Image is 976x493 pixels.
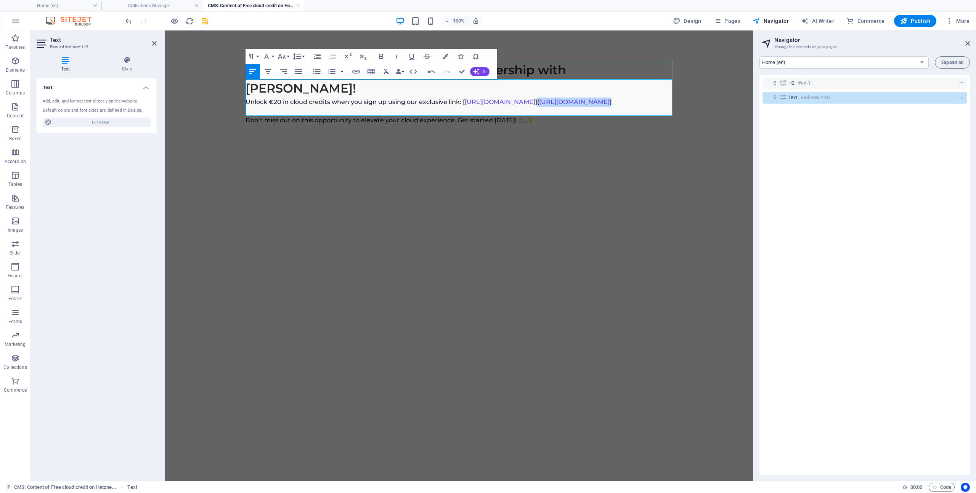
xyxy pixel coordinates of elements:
[420,49,434,64] button: Strikethrough
[81,85,508,94] p: Don’t miss out on this opportunity to elevate your cloud experience. Get started [DATE]! 🌥️✨
[774,37,970,43] h2: Navigator
[81,67,508,76] p: Unlock €20 in cloud credits when you sign up using our exclusive link: [ ]( )
[339,64,345,79] button: Ordered List
[276,49,291,64] button: Font Size
[774,43,955,50] h3: Manage the elements on your pages
[246,64,260,79] button: Align Left
[932,483,951,492] span: Code
[43,107,151,114] div: Default colors and font sizes are defined in Design.
[261,49,275,64] button: Font Family
[43,118,151,127] button: Edit design
[261,64,275,79] button: Align Center
[5,341,26,347] p: Marketing
[714,17,740,25] span: Pages
[185,16,194,26] button: reload
[6,90,25,96] p: Columns
[958,93,965,102] button: context-menu
[203,2,304,10] h4: CMS: Content of Free cloud credit on Hetzne...
[97,56,157,72] h4: Style
[482,69,486,74] span: AI
[276,64,291,79] button: Align Right
[246,49,260,64] button: Paragraph Format
[8,319,22,325] p: Forms
[470,67,490,76] button: AI
[364,64,379,79] button: Insert Table
[673,17,701,25] span: Design
[406,64,421,79] button: HTML
[124,17,133,26] i: Undo: Add element (Ctrl+Z)
[185,17,194,26] i: Reload page
[424,64,439,79] button: Undo (⌘Z)
[945,17,970,25] span: More
[379,64,394,79] button: Clear Formatting
[44,16,101,26] img: Editor Logo
[37,78,157,92] h4: Text
[8,296,22,302] p: Footer
[4,387,27,393] p: Commerce
[127,483,137,492] nav: breadcrumb
[127,483,137,492] span: Click to select. Double-click to edit
[453,49,468,64] button: Icons
[750,15,792,27] button: Navigator
[958,78,965,88] button: context-menu
[8,181,22,187] p: Tables
[324,64,339,79] button: Ordered List
[3,364,27,370] p: Collections
[6,483,116,492] a: Click to cancel selection. Double-click to open Pages
[788,94,798,101] span: Text
[711,15,743,27] button: Pages
[54,118,148,127] span: Edit design
[310,49,324,64] button: Increase Indent
[124,16,133,26] button: undo
[291,64,306,79] button: Align Justify
[941,60,963,65] span: Expand all
[440,64,454,79] button: Redo (⌘⇧Z)
[894,15,936,27] button: Publish
[9,136,22,142] p: Boxes
[50,43,141,50] h3: Element #ed-new-148
[469,49,483,64] button: Special Characters
[340,49,355,64] button: Superscript
[374,49,388,64] button: Bold (⌘B)
[902,483,923,492] h6: Session time
[942,15,973,27] button: More
[798,78,811,88] h6: #ed-1
[50,37,157,43] h2: Text
[5,44,25,50] p: Favorites
[356,49,370,64] button: Subscript
[801,93,830,102] h6: #ed-new-148
[291,49,306,64] button: Line Height
[6,204,24,210] p: Features
[325,49,340,64] button: Decrease Indent
[753,17,789,25] span: Navigator
[374,68,445,75] a: [URL][DOMAIN_NAME]
[200,16,209,26] button: save
[300,68,371,75] a: [URL][DOMAIN_NAME]
[801,17,834,25] span: AI Writer
[438,49,453,64] button: Colors
[900,17,930,25] span: Publish
[8,227,23,233] p: Images
[7,113,24,119] p: Content
[6,67,25,73] p: Elements
[929,483,955,492] button: Code
[910,483,922,492] span: 00 00
[8,273,23,279] p: Header
[310,64,324,79] button: Unordered List
[670,15,705,27] button: Design
[441,16,468,26] button: 100%
[961,483,970,492] button: Usercentrics
[455,64,469,79] button: Confirm (⌘+⏎)
[405,49,419,64] button: Underline (⌘U)
[472,18,479,24] i: On resize automatically adjust zoom level to fit chosen device.
[453,16,465,26] h6: 100%
[935,56,970,69] button: Expand all
[201,17,209,26] i: Save (Ctrl+S)
[37,56,97,72] h4: Text
[788,80,795,86] span: H2
[916,484,917,490] span: :
[798,15,837,27] button: AI Writer
[389,49,404,64] button: Italic (⌘I)
[101,2,203,10] h4: Collections Manager
[843,15,888,27] button: Commerce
